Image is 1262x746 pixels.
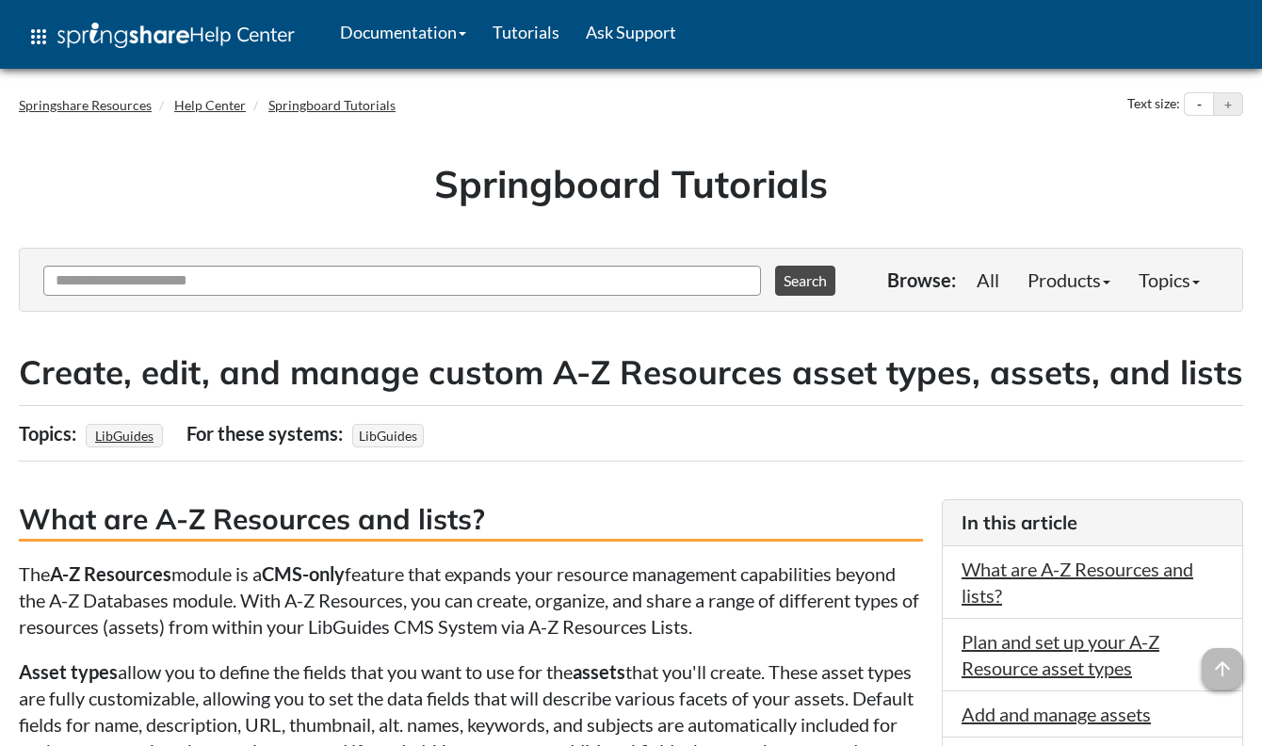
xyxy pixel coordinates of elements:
[479,8,573,56] a: Tutorials
[189,22,295,46] span: Help Center
[174,97,246,113] a: Help Center
[887,267,956,293] p: Browse:
[1202,648,1243,689] span: arrow_upward
[1202,650,1243,673] a: arrow_upward
[1013,261,1124,299] a: Products
[262,562,345,585] strong: CMS-only
[962,558,1193,607] a: What are A-Z Resources and lists?
[19,97,152,113] a: Springshare Resources
[962,630,1159,679] a: Plan and set up your A-Z Resource asset types
[573,8,689,56] a: Ask Support
[19,560,923,640] p: The module is a feature that expands your resource management capabilities beyond the A-Z Databas...
[19,660,118,683] strong: Asset types
[186,415,348,451] div: For these systems:
[352,424,424,447] span: LibGuides
[57,23,189,48] img: Springshare
[19,499,923,542] h3: What are A-Z Resources and lists?
[1214,93,1242,116] button: Increase text size
[775,266,835,296] button: Search
[19,349,1243,396] h2: Create, edit, and manage custom A-Z Resources asset types, assets, and lists
[50,562,171,585] strong: A-Z Resources
[573,660,625,683] strong: assets
[1124,92,1184,117] div: Text size:
[92,422,156,449] a: LibGuides
[268,97,396,113] a: Springboard Tutorials
[14,8,308,65] a: apps Help Center
[962,703,1151,725] a: Add and manage assets
[327,8,479,56] a: Documentation
[33,157,1229,210] h1: Springboard Tutorials
[19,415,81,451] div: Topics:
[1185,93,1213,116] button: Decrease text size
[962,510,1223,536] h3: In this article
[963,261,1013,299] a: All
[27,25,50,48] span: apps
[1124,261,1214,299] a: Topics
